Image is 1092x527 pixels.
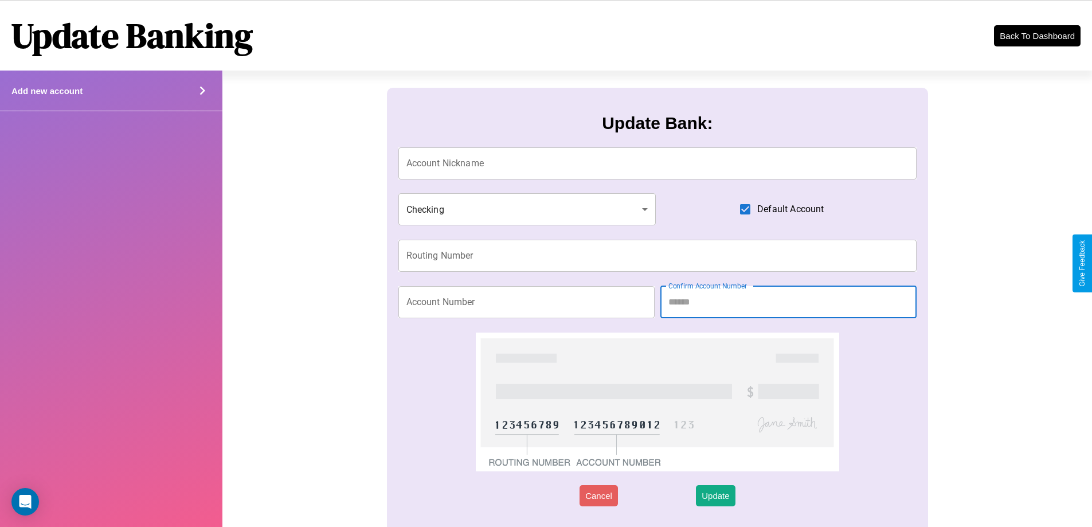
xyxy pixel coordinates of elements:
[602,114,713,133] h3: Update Bank:
[11,86,83,96] h4: Add new account
[994,25,1081,46] button: Back To Dashboard
[11,488,39,516] div: Open Intercom Messenger
[11,12,253,59] h1: Update Banking
[398,193,656,225] div: Checking
[476,333,839,471] img: check
[580,485,618,506] button: Cancel
[1078,240,1086,287] div: Give Feedback
[696,485,735,506] button: Update
[668,281,747,291] label: Confirm Account Number
[757,202,824,216] span: Default Account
